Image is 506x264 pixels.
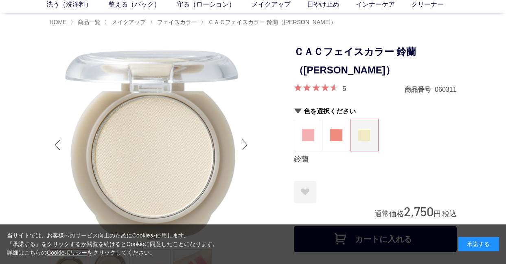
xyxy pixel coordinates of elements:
[458,237,499,251] div: 承諾する
[156,19,197,25] a: フェイスカラー
[206,19,336,25] a: ＣＡＣフェイスカラー 鈴蘭（[PERSON_NAME]）
[404,204,434,219] span: 2,750
[330,129,342,141] img: 柘榴
[201,18,338,26] li: 〉
[237,129,253,161] div: Next slide
[322,119,350,151] a: 柘榴
[208,19,336,25] span: ＣＡＣフェイスカラー 鈴蘭（[PERSON_NAME]）
[50,19,67,25] a: HOME
[442,210,457,218] span: 税込
[375,210,404,218] span: 通常価格
[78,19,101,25] span: 商品一覧
[294,155,457,164] div: 鈴蘭
[104,18,148,26] li: 〉
[50,43,253,247] img: ＣＡＣフェイスカラー 鈴蘭（すずらん） 鈴蘭
[294,119,322,151] a: 秋桜
[70,18,103,26] li: 〉
[358,129,370,141] img: 鈴蘭
[112,19,146,25] span: メイクアップ
[150,18,199,26] li: 〉
[322,119,350,151] dl: 柘榴
[342,84,346,93] a: 5
[302,129,314,141] img: 秋桜
[350,119,379,151] dl: 鈴蘭
[294,43,457,80] h1: ＣＡＣフェイスカラー 鈴蘭（[PERSON_NAME]）
[47,249,88,256] a: Cookieポリシー
[435,85,456,94] dd: 060311
[110,19,146,25] a: メイクアップ
[294,181,316,203] a: お気に入りに登録する
[157,19,197,25] span: フェイスカラー
[7,231,219,257] div: 当サイトでは、お客様へのサービス向上のためにCookieを使用します。 「承諾する」をクリックするか閲覧を続けるとCookieに同意したことになります。 詳細はこちらの をクリックしてください。
[294,119,322,151] dl: 秋桜
[434,210,441,218] span: 円
[294,107,457,115] h2: 色を選択ください
[50,129,66,161] div: Previous slide
[405,85,435,94] dt: 商品番号
[76,19,101,25] a: 商品一覧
